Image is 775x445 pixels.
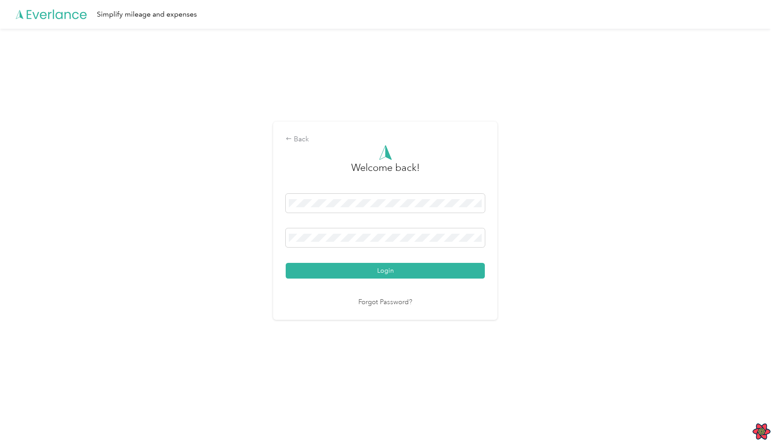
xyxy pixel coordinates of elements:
[753,423,771,441] button: Open React Query Devtools
[358,297,412,308] a: Forgot Password?
[286,263,485,279] button: Login
[351,160,420,184] h3: greeting
[97,9,197,20] div: Simplify mileage and expenses
[286,134,485,145] div: Back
